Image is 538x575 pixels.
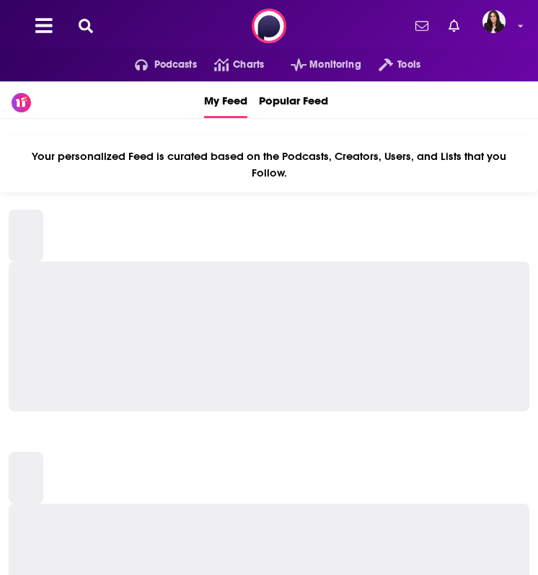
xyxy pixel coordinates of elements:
button: open menu [273,53,361,76]
span: Popular Feed [259,84,328,116]
button: open menu [118,53,197,76]
a: Show notifications dropdown [410,14,434,38]
img: Podchaser - Follow, Share and Rate Podcasts [252,9,286,43]
a: Logged in as RebeccaShapiro [482,10,514,42]
img: User Profile [482,10,506,33]
a: My Feed [204,81,247,118]
span: Monitoring [309,55,361,75]
span: Podcasts [154,55,197,75]
span: My Feed [204,84,247,116]
span: Logged in as RebeccaShapiro [482,10,506,33]
span: Charts [233,55,264,75]
a: Show notifications dropdown [443,14,465,38]
button: open menu [361,53,420,76]
a: Charts [197,53,264,76]
span: Tools [397,55,420,75]
a: Popular Feed [259,81,328,118]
